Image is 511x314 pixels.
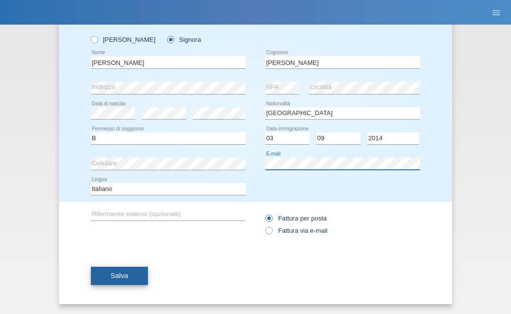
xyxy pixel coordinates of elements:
input: Signora [167,36,173,42]
a: menu [486,9,506,15]
i: menu [491,8,501,18]
label: Fattura per posta [265,215,327,222]
label: [PERSON_NAME] [91,36,155,43]
span: Salva [111,272,128,280]
input: Fattura per posta [265,215,272,227]
label: Signora [167,36,201,43]
button: Salva [91,267,148,285]
label: Fattura via e-mail [265,227,327,234]
input: [PERSON_NAME] [91,36,97,42]
input: Fattura via e-mail [265,227,272,239]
